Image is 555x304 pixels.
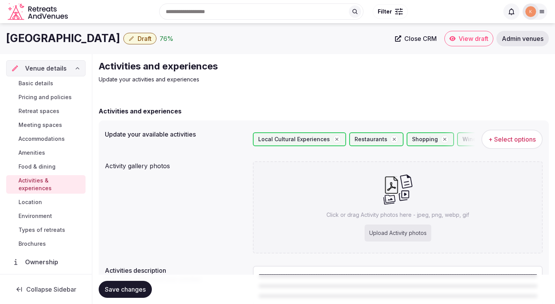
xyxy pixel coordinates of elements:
span: + Select options [488,135,536,144]
a: Types of retreats [6,225,86,235]
a: Pricing and policies [6,92,86,103]
span: Save changes [105,285,146,293]
label: Update your available activities [105,131,247,137]
a: Basic details [6,78,86,89]
a: Close CRM [390,31,441,46]
span: Location [18,198,42,206]
a: Meeting spaces [6,120,86,130]
span: Accommodations [18,135,65,143]
span: View draft [459,35,488,42]
span: Brochures [18,240,46,248]
span: Amenities [18,149,45,157]
div: Shopping [407,132,454,146]
a: View draft [444,31,493,46]
span: Pricing and policies [18,93,72,101]
span: Meeting spaces [18,121,62,129]
a: Food & dining [6,161,86,172]
button: + Select options [481,130,543,149]
span: Basic details [18,79,53,87]
p: Update your activities and experiences [99,76,358,83]
button: 76% [160,34,173,43]
div: Upload Activity photos [365,225,431,242]
a: Visit the homepage [8,3,69,20]
a: Amenities [6,147,86,158]
span: Venue details [25,64,67,73]
span: Collapse Sidebar [26,285,76,293]
span: Filter [378,8,392,15]
img: katsabado [525,6,536,17]
a: Location [6,197,86,208]
label: Activities description [105,267,247,274]
div: Local Cultural Experiences [253,132,346,146]
svg: Retreats and Venues company logo [8,3,69,20]
span: Draft [138,35,151,42]
h2: Activities and experiences [99,106,182,116]
button: Draft [123,33,156,44]
span: Ownership [25,257,61,267]
button: Filter [373,4,408,19]
a: Brochures [6,238,86,249]
span: Types of retreats [18,226,65,234]
a: Admin venues [496,31,549,46]
span: Admin venues [502,35,543,42]
div: Activity gallery photos [105,158,247,171]
a: Ownership [6,254,86,270]
div: Wine Tasting [457,132,515,146]
div: Restaurants [349,132,404,146]
p: Click or drag Activity photos here - jpeg, png, webp, gif [326,211,469,219]
a: Activities & experiences [6,175,86,194]
span: Activities & experiences [18,177,82,192]
span: Retreat spaces [18,107,59,115]
a: Environment [6,211,86,221]
h1: [GEOGRAPHIC_DATA] [6,31,120,46]
button: Collapse Sidebar [6,281,86,298]
h2: Activities and experiences [99,60,358,73]
span: Environment [18,212,52,220]
div: 76 % [160,34,173,43]
a: Administration [6,273,86,289]
button: Save changes [99,281,152,298]
span: Close CRM [404,35,437,42]
a: Retreat spaces [6,106,86,117]
span: Food & dining [18,163,55,171]
a: Accommodations [6,133,86,144]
